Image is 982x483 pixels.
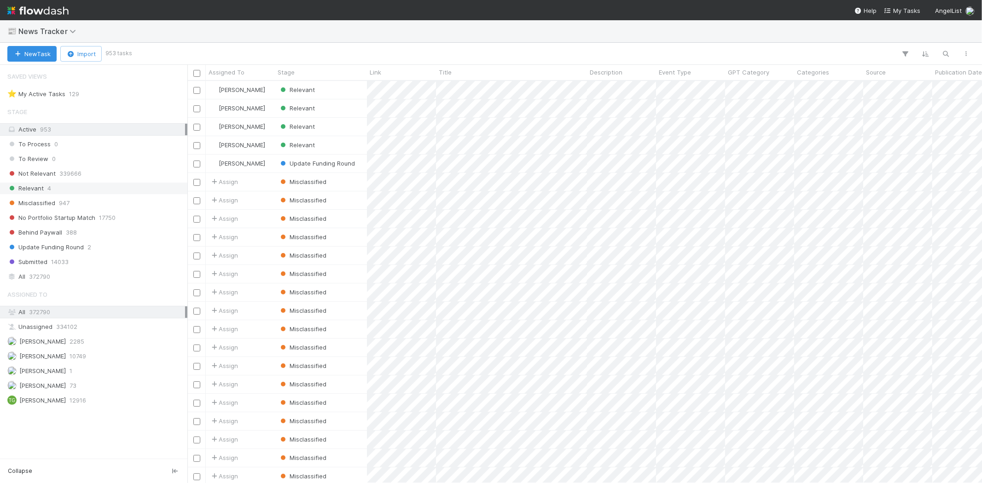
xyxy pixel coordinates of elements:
[193,345,200,351] input: Toggle Row Selected
[193,105,200,112] input: Toggle Row Selected
[7,366,17,375] img: avatar_8e0a024e-b700-4f9f-aecf-6f1e79dccd3c.png
[7,88,65,100] div: My Active Tasks
[7,168,56,179] span: Not Relevant
[279,435,326,444] div: Misclassified
[105,49,132,57] small: 953 tasks
[209,159,265,168] div: [PERSON_NAME]
[210,86,217,93] img: avatar_1a1d5361-16dd-4910-a949-020dcd9f55a3.png
[7,197,55,209] span: Misclassified
[279,325,326,333] span: Misclassified
[209,251,238,260] div: Assign
[209,416,238,425] div: Assign
[193,473,200,480] input: Toggle Row Selected
[279,177,326,186] div: Misclassified
[193,326,200,333] input: Toggle Row Selected
[70,336,84,347] span: 2285
[279,398,326,407] div: Misclassified
[193,455,200,462] input: Toggle Row Selected
[70,351,86,362] span: 10749
[209,324,238,333] div: Assign
[279,454,326,461] span: Misclassified
[279,361,326,370] div: Misclassified
[279,215,326,222] span: Misclassified
[590,68,622,77] span: Description
[279,178,326,185] span: Misclassified
[279,140,315,149] div: Relevant
[797,68,829,77] span: Categories
[209,398,238,407] span: Assign
[7,3,69,18] img: logo-inverted-e16ddd16eac7371096b0.svg
[193,289,200,296] input: Toggle Row Selected
[193,179,200,186] input: Toggle Row Selected
[219,160,265,167] span: [PERSON_NAME]
[279,306,326,315] div: Misclassified
[854,6,877,15] div: Help
[279,269,326,278] div: Misclassified
[279,324,326,333] div: Misclassified
[193,70,200,77] input: Toggle All Rows Selected
[70,380,76,391] span: 73
[7,396,17,405] div: Tory Griffith
[279,417,326,425] span: Misclassified
[866,68,886,77] span: Source
[209,343,238,352] span: Assign
[7,183,44,194] span: Relevant
[279,232,326,241] div: Misclassified
[219,123,265,130] span: [PERSON_NAME]
[210,160,217,167] img: avatar_c3a0099a-786e-4408-a13b-262db10dcd3b.png
[279,159,355,168] div: Update Funding Round
[219,141,265,149] span: [PERSON_NAME]
[7,67,47,86] span: Saved Views
[47,183,51,194] span: 4
[7,212,95,224] span: No Portfolio Startup Match
[279,103,315,113] div: Relevant
[8,467,32,475] span: Collapse
[279,288,326,296] span: Misclassified
[209,232,238,241] span: Assign
[7,256,47,268] span: Submitted
[279,472,326,480] span: Misclassified
[7,381,17,390] img: avatar_c3a0099a-786e-4408-a13b-262db10dcd3b.png
[209,379,238,389] span: Assign
[279,416,326,425] div: Misclassified
[52,153,56,165] span: 0
[209,177,238,186] span: Assign
[279,307,326,314] span: Misclassified
[7,153,48,165] span: To Review
[9,398,15,403] span: TG
[19,382,66,389] span: [PERSON_NAME]
[279,123,315,130] span: Relevant
[193,197,200,204] input: Toggle Row Selected
[279,214,326,223] div: Misclassified
[70,395,86,406] span: 12916
[279,270,326,277] span: Misclassified
[209,195,238,205] span: Assign
[193,253,200,259] input: Toggle Row Selected
[7,227,62,238] span: Behind Paywall
[279,141,315,149] span: Relevant
[370,68,381,77] span: Link
[7,46,57,62] button: NewTask
[279,471,326,481] div: Misclassified
[279,104,315,112] span: Relevant
[279,436,326,443] span: Misclassified
[279,86,315,93] span: Relevant
[279,399,326,406] span: Misclassified
[7,27,17,35] span: 📰
[209,214,238,223] span: Assign
[279,343,326,352] div: Misclassified
[193,418,200,425] input: Toggle Row Selected
[7,306,185,318] div: All
[279,196,326,204] span: Misclassified
[935,68,982,77] span: Publication Date
[884,6,920,15] a: My Tasks
[209,306,238,315] span: Assign
[19,367,66,374] span: [PERSON_NAME]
